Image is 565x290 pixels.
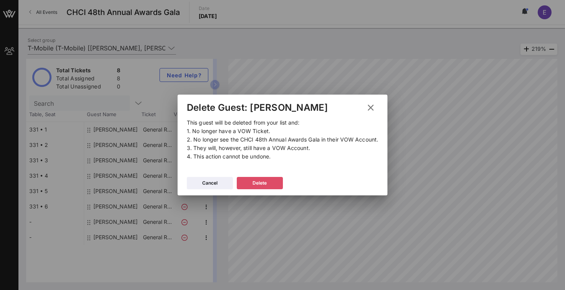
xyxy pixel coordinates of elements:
[253,179,267,187] div: Delete
[187,177,233,189] button: Cancel
[202,179,218,187] div: Cancel
[187,118,378,161] p: This guest will be deleted from your list and: 1. No longer have a VOW Ticket. 2. No longer see t...
[187,102,328,113] div: Delete Guest: [PERSON_NAME]
[237,177,283,189] button: Delete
